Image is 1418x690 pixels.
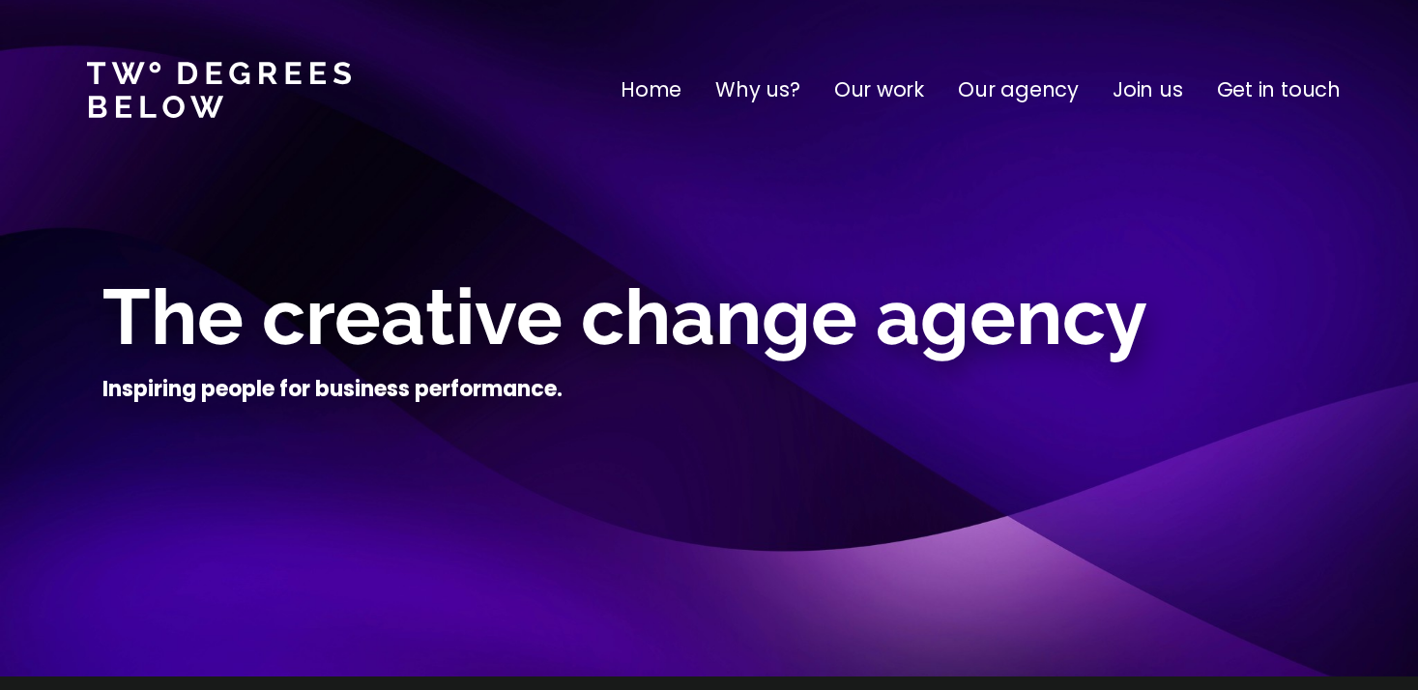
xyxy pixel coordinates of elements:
[621,74,681,105] a: Home
[102,375,563,404] h4: Inspiring people for business performance.
[715,74,800,105] a: Why us?
[1217,74,1341,105] a: Get in touch
[1113,74,1183,105] a: Join us
[102,272,1147,362] span: The creative change agency
[958,74,1079,105] a: Our agency
[834,74,924,105] a: Our work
